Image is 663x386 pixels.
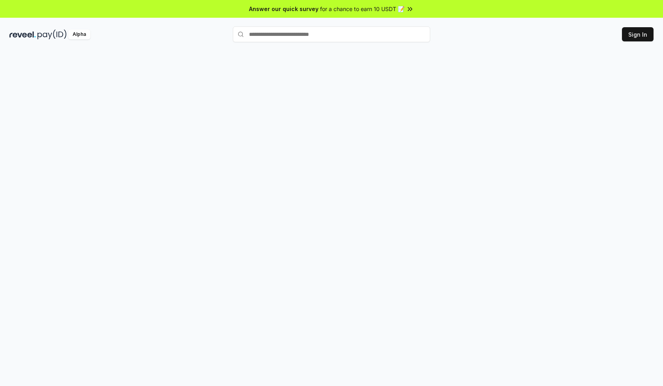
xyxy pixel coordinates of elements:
[37,30,67,39] img: pay_id
[68,30,90,39] div: Alpha
[622,27,654,41] button: Sign In
[249,5,318,13] span: Answer our quick survey
[9,30,36,39] img: reveel_dark
[320,5,405,13] span: for a chance to earn 10 USDT 📝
